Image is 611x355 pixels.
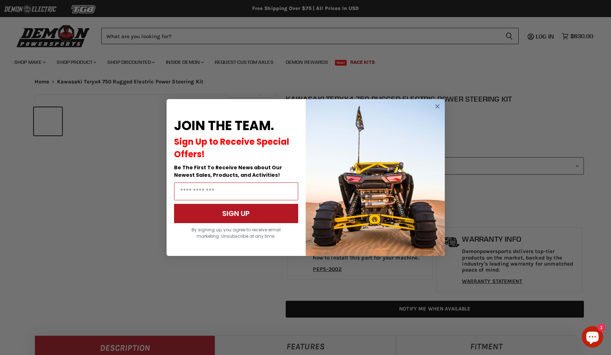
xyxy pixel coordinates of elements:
[174,164,282,179] span: Be The First To Receive News about Our Newest Sales, Products, and Activities!
[580,326,605,349] inbox-online-store-chat: Shopify online store chat
[174,204,298,223] button: SIGN UP
[433,102,442,111] button: Close dialog
[306,99,445,256] img: a9095488-b6e7-41ba-879d-588abfab540b.jpeg
[174,136,289,160] span: Sign Up to Receive Special Offers!
[174,182,298,200] input: Email Address
[192,227,281,239] span: By signing up, you agree to receive email marketing. Unsubscribe at any time.
[174,117,274,135] span: JOIN THE TEAM.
